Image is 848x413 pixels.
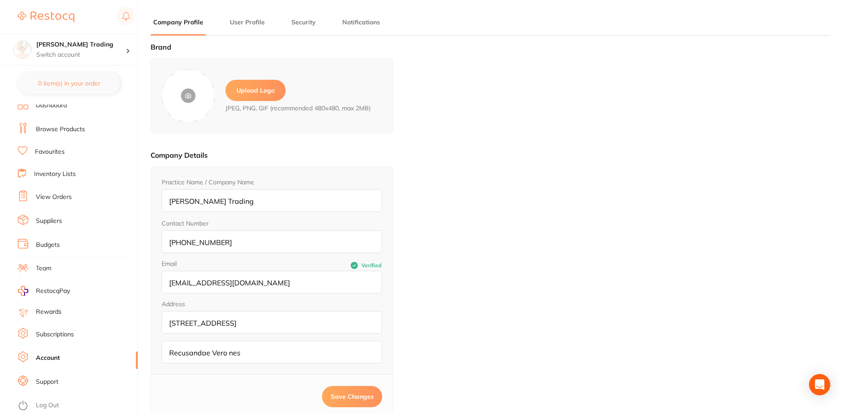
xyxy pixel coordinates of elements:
[36,308,62,316] a: Rewards
[151,43,171,51] label: Brand
[227,18,267,27] button: User Profile
[36,217,62,226] a: Suppliers
[18,286,70,296] a: RestocqPay
[36,401,59,410] a: Log Out
[162,220,209,227] label: Contact Number
[36,40,126,49] h4: Travis Padilla Trading
[809,374,830,395] div: Open Intercom Messenger
[36,125,85,134] a: Browse Products
[340,18,383,27] button: Notifications
[162,260,272,267] label: Email
[36,354,60,362] a: Account
[36,264,51,273] a: Team
[361,262,381,269] span: Verified
[18,7,74,27] a: Restocq Logo
[18,399,135,413] button: Log Out
[14,41,31,58] img: Travis Padilla Trading
[36,101,67,110] a: Dashboard
[36,193,72,202] a: View Orders
[331,393,374,401] span: Save Changes
[162,300,185,308] legend: Address
[36,330,74,339] a: Subscriptions
[322,386,382,407] button: Save Changes
[36,51,126,59] p: Switch account
[162,179,254,186] label: Practice Name / Company Name
[151,18,206,27] button: Company Profile
[151,151,208,160] label: Company Details
[225,80,286,101] label: Upload Logo
[18,286,28,296] img: RestocqPay
[289,18,318,27] button: Security
[34,170,76,179] a: Inventory Lists
[18,73,120,94] button: 0 item(s) in your order
[36,378,58,386] a: Support
[36,241,60,249] a: Budgets
[18,12,74,22] img: Restocq Logo
[225,105,371,112] span: JPEG, PNG, GIF (recommended 480x480, max 2MB)
[36,287,70,296] span: RestocqPay
[35,148,65,156] a: Favourites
